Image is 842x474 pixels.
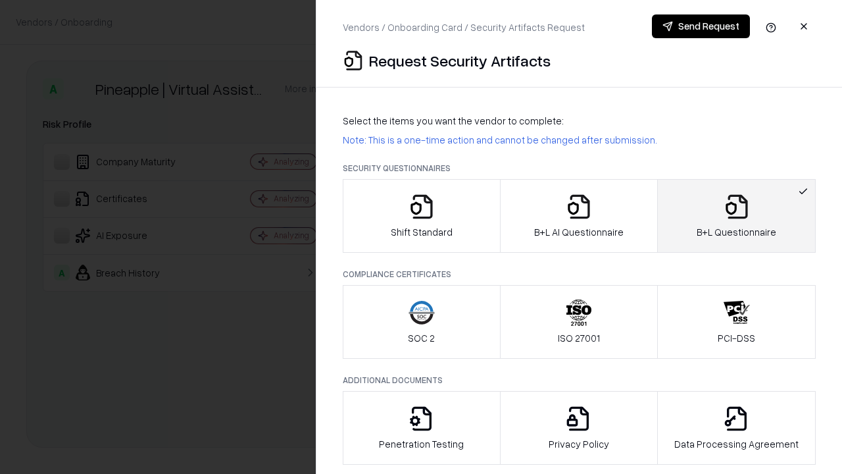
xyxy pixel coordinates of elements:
button: Data Processing Agreement [657,391,816,465]
button: SOC 2 [343,285,501,359]
p: Note: This is a one-time action and cannot be changed after submission. [343,133,816,147]
p: Request Security Artifacts [369,50,551,71]
button: Send Request [652,14,750,38]
p: Select the items you want the vendor to complete: [343,114,816,128]
p: Penetration Testing [379,437,464,451]
button: PCI-DSS [657,285,816,359]
p: Privacy Policy [549,437,609,451]
button: Privacy Policy [500,391,658,465]
button: ISO 27001 [500,285,658,359]
p: SOC 2 [408,331,435,345]
p: Security Questionnaires [343,163,816,174]
p: Compliance Certificates [343,269,816,280]
p: B+L AI Questionnaire [534,225,624,239]
p: Data Processing Agreement [674,437,799,451]
p: ISO 27001 [558,331,600,345]
p: Additional Documents [343,375,816,386]
p: B+L Questionnaire [697,225,776,239]
p: PCI-DSS [718,331,755,345]
button: Penetration Testing [343,391,501,465]
button: B+L Questionnaire [657,179,816,253]
p: Vendors / Onboarding Card / Security Artifacts Request [343,20,585,34]
p: Shift Standard [391,225,453,239]
button: Shift Standard [343,179,501,253]
button: B+L AI Questionnaire [500,179,658,253]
